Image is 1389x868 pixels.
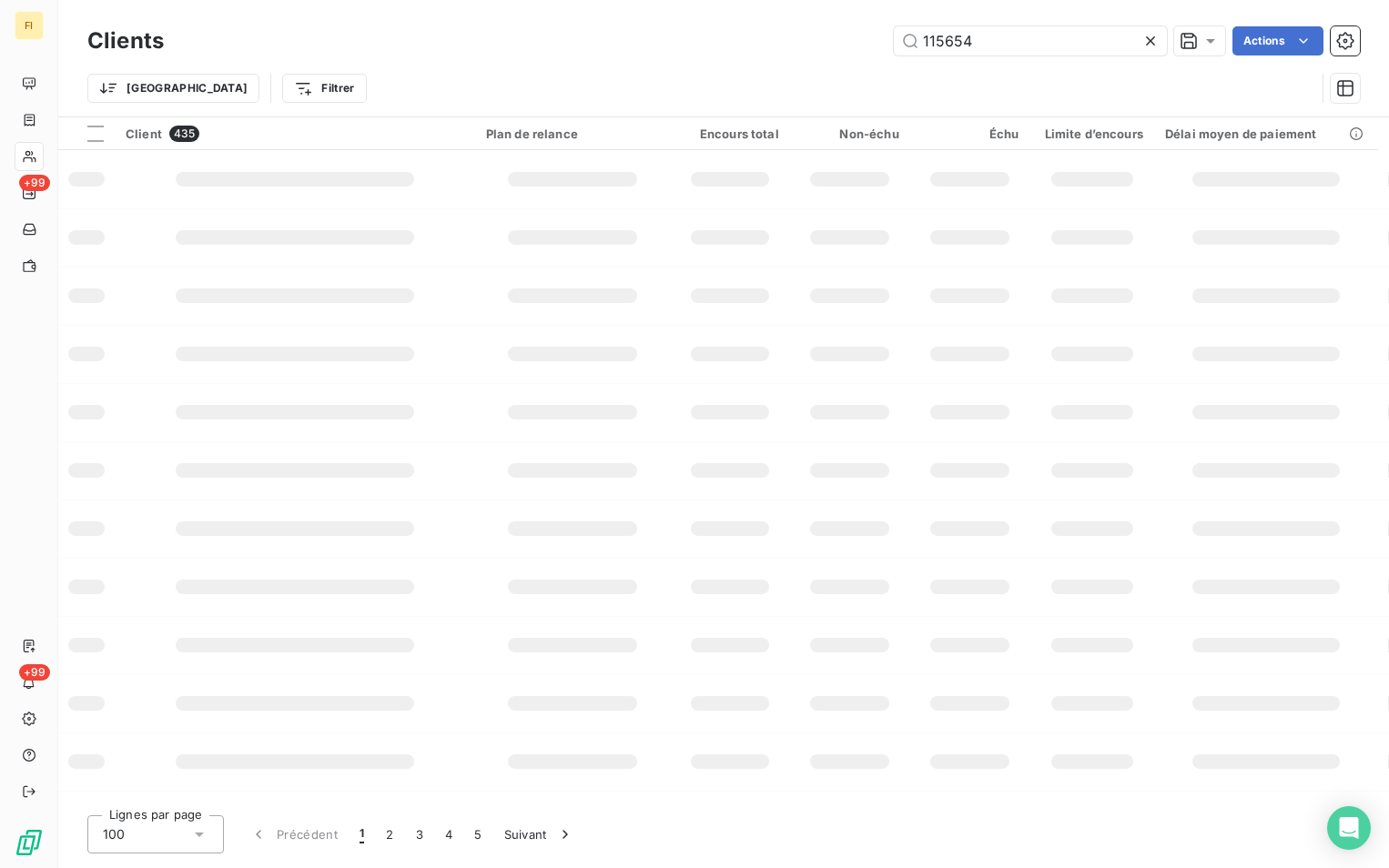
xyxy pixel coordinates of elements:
div: FI [15,11,44,40]
button: Filtrer [282,74,366,103]
button: 1 [349,815,375,853]
button: 2 [375,815,404,853]
button: 4 [434,815,463,853]
div: Open Intercom Messenger [1327,806,1371,850]
button: 3 [405,815,434,853]
h3: Clients [87,25,164,57]
div: Limite d’encours [1041,126,1143,141]
button: [GEOGRAPHIC_DATA] [87,74,259,103]
button: Actions [1232,26,1323,56]
button: Suivant [493,815,585,853]
span: 100 [103,825,125,843]
a: +99 [15,178,43,207]
span: Client [126,126,162,141]
span: 435 [169,126,199,142]
span: +99 [19,175,50,191]
div: Échu [921,126,1019,141]
button: 5 [463,815,492,853]
div: Plan de relance [486,126,659,141]
span: +99 [19,664,50,681]
div: Non-échu [801,126,899,141]
div: Encours total [681,126,779,141]
input: Rechercher [894,26,1167,56]
span: 1 [360,825,364,843]
img: Logo LeanPay [15,828,44,857]
div: Délai moyen de paiement [1165,126,1367,141]
button: Précédent [238,815,349,853]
